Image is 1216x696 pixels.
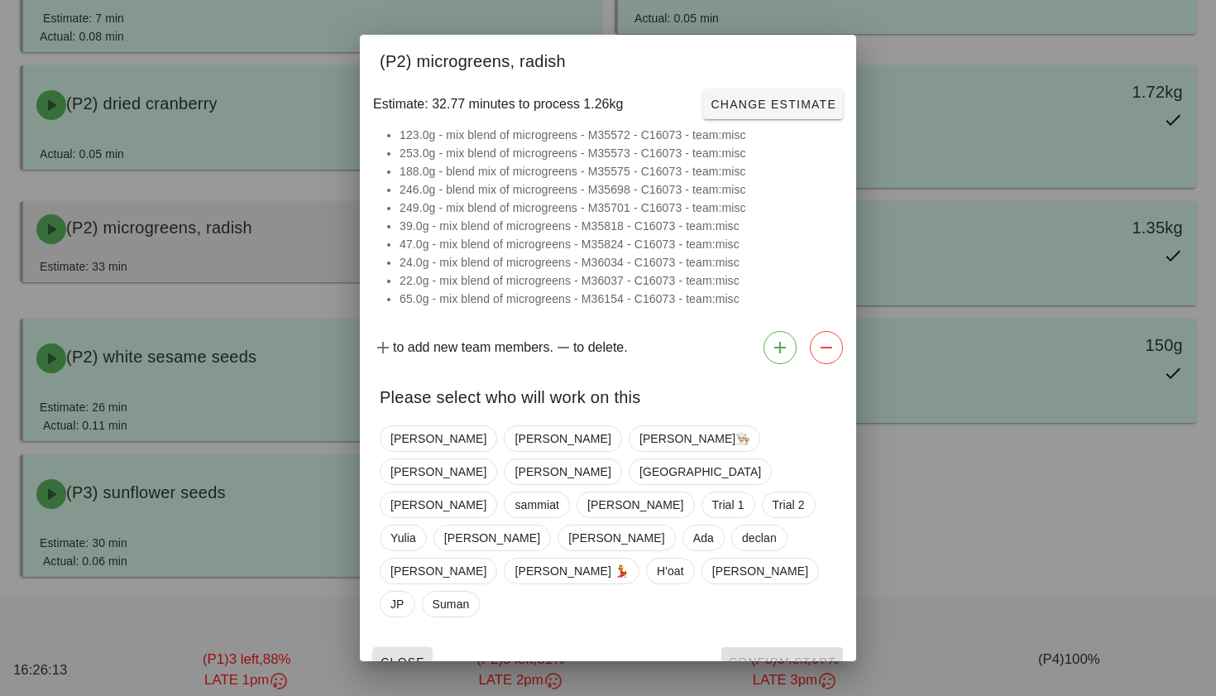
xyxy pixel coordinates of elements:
li: 39.0g - mix blend of microgreens - M35818 - C16073 - team:misc [400,217,836,235]
span: [PERSON_NAME] [444,526,540,550]
span: [PERSON_NAME] [712,559,808,583]
li: 47.0g - mix blend of microgreens - M35824 - C16073 - team:misc [400,235,836,253]
span: sammiat [515,492,559,517]
li: 22.0g - mix blend of microgreens - M36037 - C16073 - team:misc [400,271,836,290]
span: [PERSON_NAME]👨🏼‍🍳 [639,426,750,451]
li: 24.0g - mix blend of microgreens - M36034 - C16073 - team:misc [400,253,836,271]
button: Change Estimate [703,89,843,119]
li: 253.0g - mix blend of microgreens - M35573 - C16073 - team:misc [400,144,836,162]
span: [PERSON_NAME] [587,492,683,517]
span: Change Estimate [710,98,836,111]
span: [PERSON_NAME] [390,492,486,517]
li: 246.0g - blend mix of microgreens - M35698 - C16073 - team:misc [400,180,836,199]
span: Estimate: 32.77 minutes to process 1.26kg [373,94,623,114]
li: 188.0g - blend mix of microgreens - M35575 - C16073 - team:misc [400,162,836,180]
span: H'oat [657,559,684,583]
span: [PERSON_NAME] [390,426,486,451]
span: Close [380,655,425,669]
li: 249.0g - mix blend of microgreens - M35701 - C16073 - team:misc [400,199,836,217]
div: to add new team members. to delete. [360,324,856,371]
span: [PERSON_NAME] [515,459,610,484]
span: [PERSON_NAME] [390,459,486,484]
li: 65.0g - mix blend of microgreens - M36154 - C16073 - team:misc [400,290,836,308]
span: JP [390,592,405,617]
span: Trial 2 [773,492,805,517]
span: [PERSON_NAME] [515,426,610,451]
span: Trial 1 [712,492,744,517]
span: declan [742,526,777,550]
span: Yulia [390,526,416,550]
span: [GEOGRAPHIC_DATA] [639,459,761,484]
div: (P2) microgreens, radish [360,35,856,83]
span: [PERSON_NAME] 💃 [515,559,629,583]
li: 123.0g - mix blend of microgreens - M35572 - C16073 - team:misc [400,126,836,144]
span: [PERSON_NAME] [390,559,486,583]
div: Please select who will work on this [360,371,856,419]
span: [PERSON_NAME] [568,526,664,550]
span: Ada [693,526,714,550]
button: Close [373,647,432,677]
span: Suman [433,592,470,617]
